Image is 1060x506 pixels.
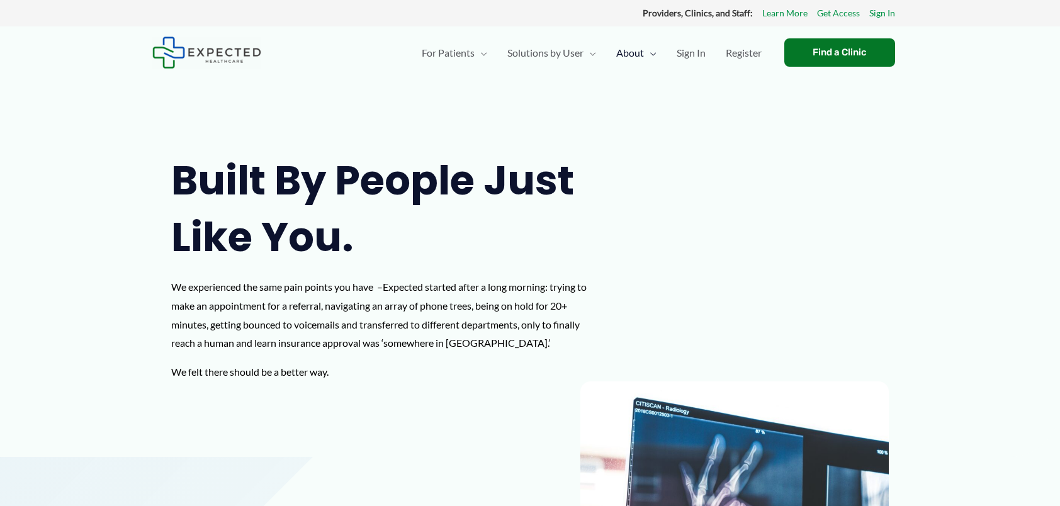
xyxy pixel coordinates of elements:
[606,31,667,75] a: AboutMenu Toggle
[584,31,596,75] span: Menu Toggle
[869,5,895,21] a: Sign In
[412,31,772,75] nav: Primary Site Navigation
[762,5,808,21] a: Learn More
[412,31,497,75] a: For PatientsMenu Toggle
[507,31,584,75] span: Solutions by User
[677,31,706,75] span: Sign In
[171,278,602,352] p: We experienced the same pain points you have –
[616,31,644,75] span: About
[171,152,602,265] h1: Built by people just like you.
[152,37,261,69] img: Expected Healthcare Logo - side, dark font, small
[643,8,753,18] strong: Providers, Clinics, and Staff:
[667,31,716,75] a: Sign In
[171,363,602,381] p: We felt there should be a better way.
[497,31,606,75] a: Solutions by UserMenu Toggle
[784,38,895,67] a: Find a Clinic
[817,5,860,21] a: Get Access
[644,31,657,75] span: Menu Toggle
[726,31,762,75] span: Register
[475,31,487,75] span: Menu Toggle
[422,31,475,75] span: For Patients
[716,31,772,75] a: Register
